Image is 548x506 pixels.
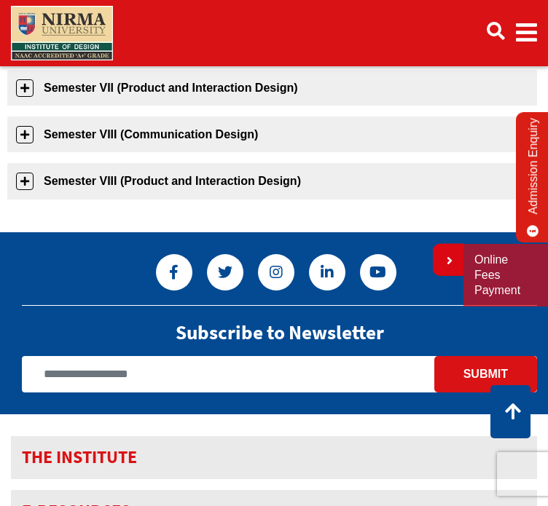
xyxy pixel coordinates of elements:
h3: THE INSTITUTE [11,436,537,479]
nav: Main navigation [11,3,537,63]
a: Semester VIII (Product and Interaction Design) [7,163,537,199]
a: Semester VIII (Communication Design) [7,116,537,152]
a: Online Fees Payment [474,253,537,298]
a: Semester VII (Product and Interaction Design) [7,70,537,106]
h2: Subscribe to Newsletter [176,320,384,344]
button: Submit [434,356,537,392]
img: main_logo [11,6,113,60]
